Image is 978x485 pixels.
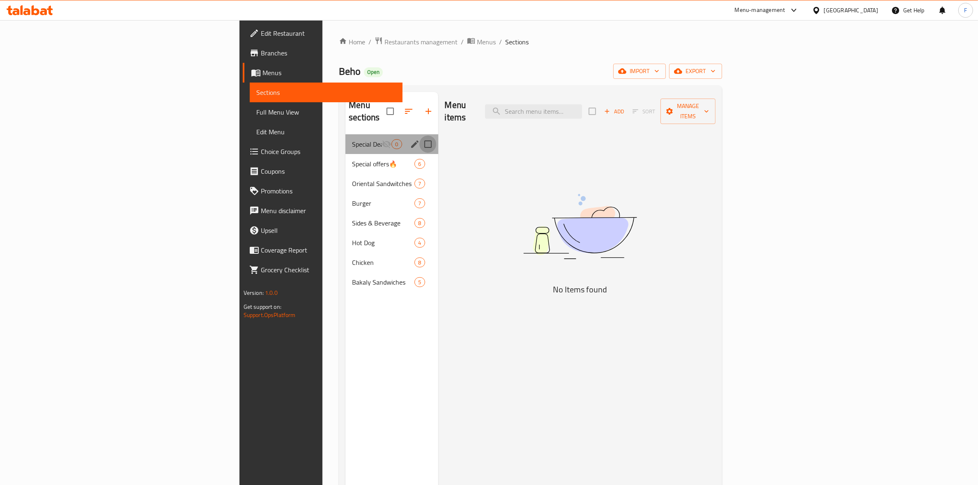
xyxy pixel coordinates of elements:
[244,287,264,298] span: Version:
[415,239,424,247] span: 4
[419,101,438,121] button: Add section
[964,6,967,15] span: F
[409,138,421,150] button: edit
[345,174,438,193] div: Oriental Sandwitches7
[392,140,401,148] span: 0
[384,37,458,47] span: Restaurants management
[485,104,582,119] input: search
[243,240,403,260] a: Coverage Report
[261,225,396,235] span: Upsell
[345,213,438,233] div: Sides & Beverage8
[250,83,403,102] a: Sections
[735,5,785,15] div: Menu-management
[375,37,458,47] a: Restaurants management
[261,265,396,275] span: Grocery Checklist
[601,105,627,118] span: Add item
[244,301,281,312] span: Get support on:
[613,64,666,79] button: import
[352,179,414,188] span: Oriental Sandwitches
[505,37,529,47] span: Sections
[461,37,464,47] li: /
[399,101,419,121] span: Sort sections
[250,102,403,122] a: Full Menu View
[262,68,396,78] span: Menus
[477,37,496,47] span: Menus
[415,160,424,168] span: 6
[243,201,403,221] a: Menu disclaimer
[261,166,396,176] span: Coupons
[352,277,414,287] span: Bakaly Sandwiches
[352,198,414,208] span: Burger
[243,63,403,83] a: Menus
[415,259,424,267] span: 8
[414,179,425,188] div: items
[477,172,683,281] img: dish.svg
[414,159,425,169] div: items
[261,147,396,156] span: Choice Groups
[261,28,396,38] span: Edit Restaurant
[415,180,424,188] span: 7
[345,272,438,292] div: Bakaly Sandwiches5
[620,66,659,76] span: import
[261,245,396,255] span: Coverage Report
[352,257,414,267] span: Chicken
[824,6,878,15] div: [GEOGRAPHIC_DATA]
[345,131,438,295] nav: Menu sections
[415,278,424,286] span: 5
[352,139,382,149] span: Special Deals
[243,23,403,43] a: Edit Restaurant
[391,139,402,149] div: items
[243,221,403,240] a: Upsell
[467,37,496,47] a: Menus
[414,257,425,267] div: items
[345,233,438,253] div: Hot Dog4
[352,238,414,248] span: Hot Dog
[243,43,403,63] a: Branches
[667,101,709,122] span: Manage items
[414,277,425,287] div: items
[261,206,396,216] span: Menu disclaimer
[261,186,396,196] span: Promotions
[244,310,296,320] a: Support.OpsPlatform
[345,134,438,154] div: Special Deals0edit
[669,64,722,79] button: export
[382,103,399,120] span: Select all sections
[445,99,476,124] h2: Menu items
[339,37,722,47] nav: breadcrumb
[345,193,438,213] div: Burger7
[499,37,502,47] li: /
[352,159,414,169] span: Special offers🔥
[415,200,424,207] span: 7
[414,238,425,248] div: items
[265,287,278,298] span: 1.0.0
[345,154,438,174] div: Special offers🔥6
[256,127,396,137] span: Edit Menu
[243,142,403,161] a: Choice Groups
[627,105,660,118] span: Select section first
[261,48,396,58] span: Branches
[603,107,625,116] span: Add
[382,139,391,149] svg: Inactive section
[352,218,414,228] span: Sides & Beverage
[256,107,396,117] span: Full Menu View
[243,260,403,280] a: Grocery Checklist
[414,218,425,228] div: items
[477,283,683,296] h5: No Items found
[601,105,627,118] button: Add
[676,66,716,76] span: export
[250,122,403,142] a: Edit Menu
[243,181,403,201] a: Promotions
[256,87,396,97] span: Sections
[415,219,424,227] span: 8
[243,161,403,181] a: Coupons
[345,253,438,272] div: Chicken8
[660,99,716,124] button: Manage items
